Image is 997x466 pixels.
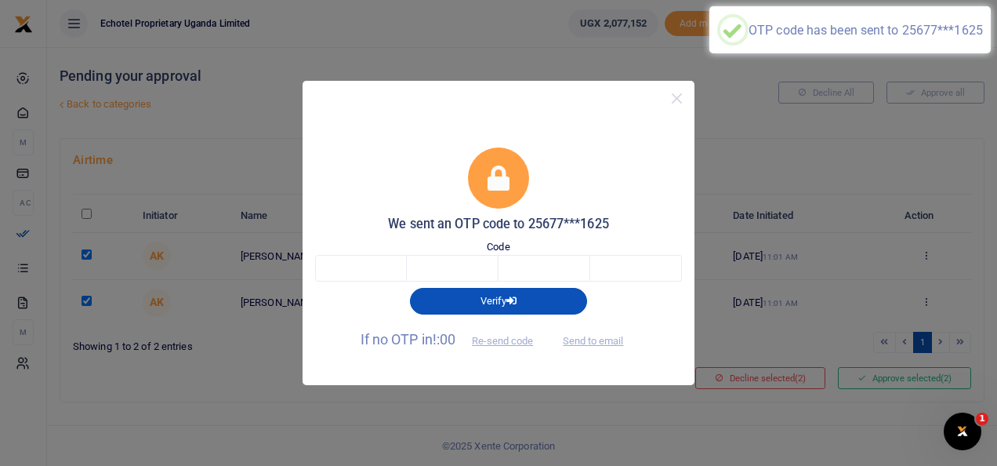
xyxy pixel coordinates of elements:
label: Code [487,239,509,255]
span: 1 [976,413,988,425]
button: Close [665,87,688,110]
span: !:00 [433,331,455,348]
span: If no OTP in [361,331,547,348]
button: Verify [410,288,587,315]
div: OTP code has been sent to 25677***1625 [749,23,983,38]
iframe: Intercom live chat [944,413,981,450]
h5: We sent an OTP code to 25677***1625 [315,217,682,232]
